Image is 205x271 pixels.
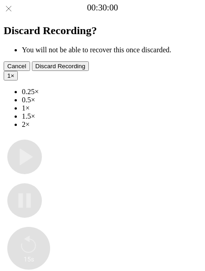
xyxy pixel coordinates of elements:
[22,120,201,129] li: 2×
[4,61,30,71] button: Cancel
[22,88,201,96] li: 0.25×
[22,104,201,112] li: 1×
[22,96,201,104] li: 0.5×
[22,46,201,54] li: You will not be able to recover this once discarded.
[4,71,18,80] button: 1×
[87,3,118,13] a: 00:30:00
[4,25,201,37] h2: Discard Recording?
[7,72,10,79] span: 1
[22,112,201,120] li: 1.5×
[32,61,89,71] button: Discard Recording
